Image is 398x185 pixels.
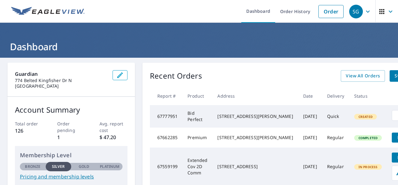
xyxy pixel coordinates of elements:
td: Premium [183,128,212,148]
p: [GEOGRAPHIC_DATA] [15,83,108,89]
p: Avg. report cost [99,120,128,134]
span: Completed [355,136,381,140]
span: Created [355,114,376,119]
td: [DATE] [298,128,322,148]
span: In Process [355,165,382,169]
div: SG [349,5,363,18]
p: Account Summary [15,104,127,115]
img: EV Logo [11,7,85,16]
td: Regular [322,128,349,148]
div: [STREET_ADDRESS][PERSON_NAME] [217,113,293,119]
p: $ 47.20 [99,134,128,141]
p: 774 Belted Kingfisher Dr N [15,78,108,83]
th: Product [183,87,212,105]
p: 126 [15,127,43,134]
p: Gold [79,164,89,169]
p: 1 [57,134,86,141]
p: Recent Orders [150,70,202,82]
td: [DATE] [298,105,322,128]
p: Total order [15,120,43,127]
span: View All Orders [346,72,380,80]
td: 67662285 [150,128,183,148]
p: Silver [52,164,65,169]
p: Bronze [25,164,40,169]
td: Quick [322,105,349,128]
a: Order [318,5,344,18]
th: Report # [150,87,183,105]
th: Address [212,87,298,105]
a: View All Orders [341,70,385,82]
p: Guardian [15,70,108,78]
th: Delivery [322,87,349,105]
p: Order pending [57,120,86,134]
th: Status [349,87,387,105]
p: Platinum [100,164,119,169]
div: [STREET_ADDRESS][PERSON_NAME] [217,134,293,141]
td: Bid Perfect [183,105,212,128]
td: 67777951 [150,105,183,128]
a: Pricing and membership levels [20,173,123,180]
h1: Dashboard [7,40,391,53]
p: Membership Level [20,151,123,159]
div: [STREET_ADDRESS] [217,163,293,170]
th: Date [298,87,322,105]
